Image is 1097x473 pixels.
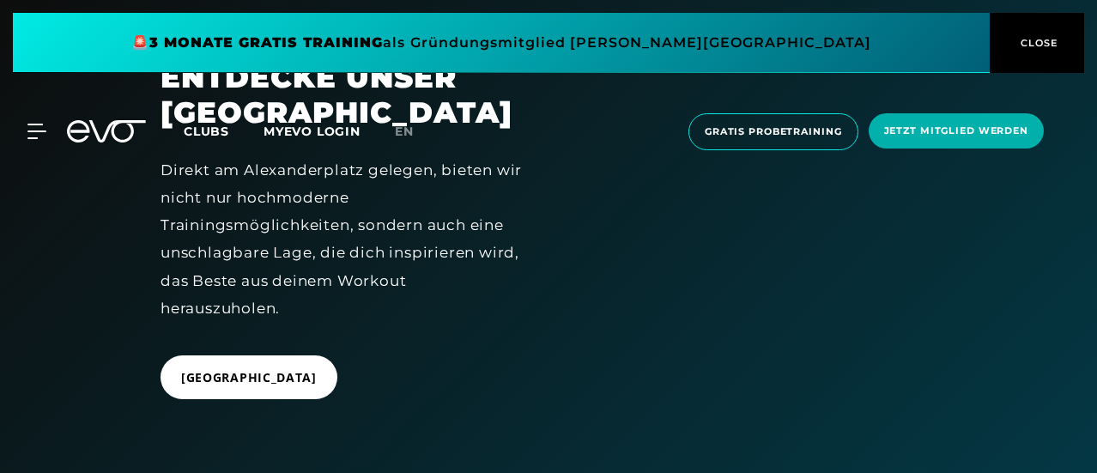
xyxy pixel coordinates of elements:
span: CLOSE [1016,35,1058,51]
a: [GEOGRAPHIC_DATA] [161,343,344,412]
a: Clubs [184,123,264,139]
a: Jetzt Mitglied werden [864,113,1049,150]
span: [GEOGRAPHIC_DATA] [181,368,317,386]
a: MYEVO LOGIN [264,124,361,139]
a: Gratis Probetraining [683,113,864,150]
button: CLOSE [990,13,1084,73]
a: en [395,122,434,142]
span: Clubs [184,124,229,139]
span: Gratis Probetraining [705,124,842,139]
span: en [395,124,414,139]
span: Jetzt Mitglied werden [884,124,1028,138]
div: Direkt am Alexanderplatz gelegen, bieten wir nicht nur hochmoderne Trainingsmöglichkeiten, sonder... [161,156,524,323]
